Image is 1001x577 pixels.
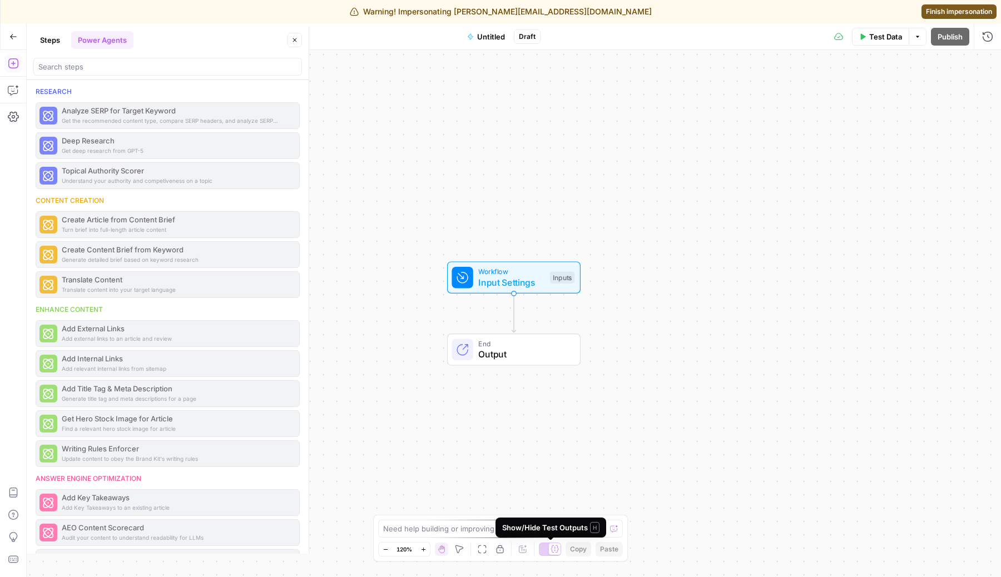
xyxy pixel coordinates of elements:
button: Untitled [460,28,512,46]
span: Draft [519,32,536,42]
span: Finish impersonation [926,7,992,17]
span: Paste [600,544,618,554]
span: Workflow [478,266,544,277]
span: Input Settings [478,276,544,289]
div: EndOutput [410,334,617,366]
div: WorkflowInput SettingsInputs [410,261,617,294]
button: Paste [596,542,623,556]
button: Test Data [852,28,909,46]
button: Copy [566,542,591,556]
button: Publish [931,28,969,46]
g: Edge from start to end [512,294,516,332]
button: Steps [33,31,67,49]
span: Output [478,347,569,361]
input: Search steps [38,61,297,72]
div: Inputs [550,271,574,283]
span: 120% [397,545,412,554]
div: Enhance content [36,305,300,315]
span: Publish [938,31,963,42]
div: Warning! Impersonating [PERSON_NAME][EMAIL_ADDRESS][DOMAIN_NAME] [350,6,652,17]
div: Content creation [36,196,300,206]
span: Copy [570,544,587,554]
span: End [478,338,569,349]
div: Research [36,87,300,97]
button: Power Agents [71,31,133,49]
span: Test Data [869,31,902,42]
div: Answer engine optimization [36,474,300,484]
a: Finish impersonation [921,4,997,19]
span: Untitled [477,31,505,42]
